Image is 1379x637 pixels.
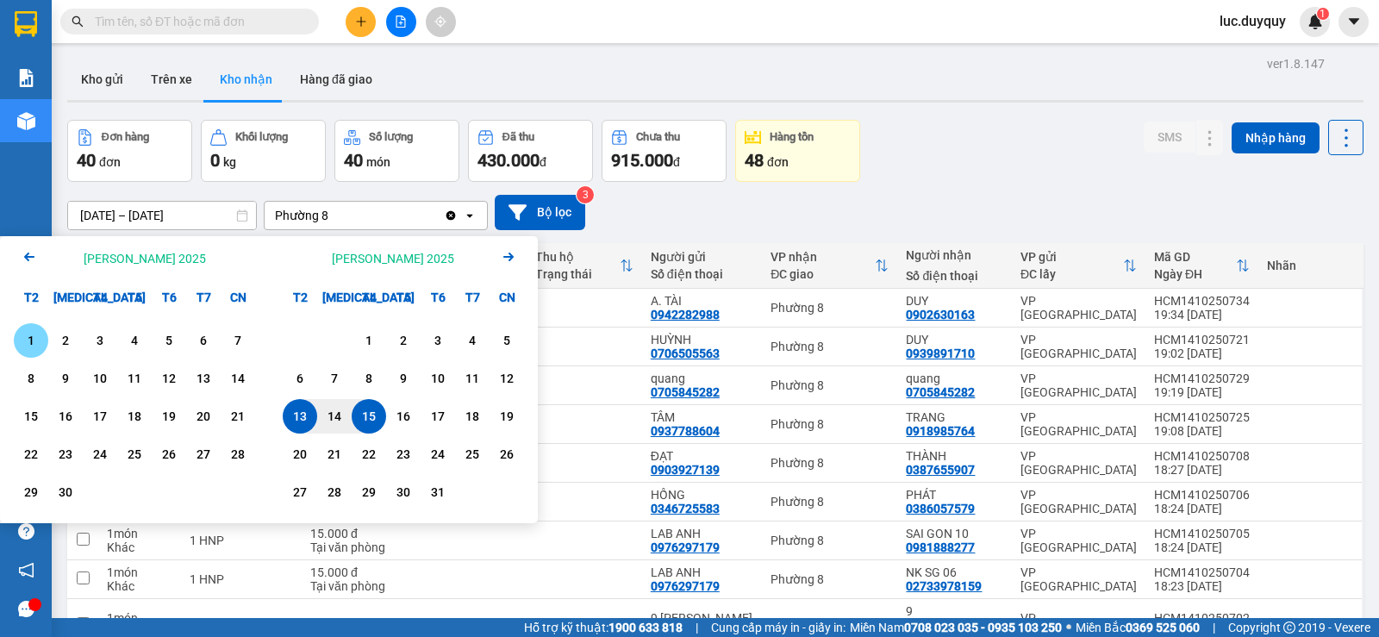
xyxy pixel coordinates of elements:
div: 13 [191,368,215,389]
div: Choose Thứ Năm, tháng 09 4 2025. It's available. [117,323,152,358]
div: LAB ANH [651,527,754,540]
div: 6 [191,330,215,351]
div: Choose Thứ Ba, tháng 10 21 2025. It's available. [317,437,352,472]
div: HCM1410250705 [1154,527,1250,540]
div: 9 [391,368,415,389]
span: 915.000 [611,150,673,171]
div: DUY [906,333,1002,347]
div: HCM1410250708 [1154,449,1250,463]
button: plus [346,7,376,37]
div: 29 [19,482,43,503]
div: 0976297179 [651,540,720,554]
div: PHÁT [906,488,1002,502]
button: Khối lượng0kg [201,120,326,182]
div: Choose Thứ Sáu, tháng 10 31 2025. It's available. [421,475,455,509]
div: VP [GEOGRAPHIC_DATA] [1020,449,1137,477]
img: icon-new-feature [1307,14,1323,29]
div: 0942282988 [651,308,720,322]
div: VP gửi [1020,250,1123,264]
div: 4 [122,330,147,351]
th: Toggle SortBy [527,243,642,289]
div: T7 [186,280,221,315]
div: Hàng tồn [770,131,814,143]
img: warehouse-icon [17,112,35,130]
div: Choose Thứ Tư, tháng 10 29 2025. It's available. [352,475,386,509]
div: Phường 8 [771,534,889,547]
div: 1 món [107,565,172,579]
div: T5 [386,280,421,315]
div: 27 [288,482,312,503]
div: 19 [157,406,181,427]
div: Choose Chủ Nhật, tháng 09 14 2025. It's available. [221,361,255,396]
button: Next month. [498,247,519,270]
button: Số lượng40món [334,120,459,182]
div: Người gửi [651,250,754,264]
div: [PERSON_NAME] 2025 [84,250,206,267]
div: Ngày ĐH [1154,267,1236,281]
th: Toggle SortBy [1145,243,1258,289]
span: đ [540,155,546,169]
button: SMS [1144,122,1195,153]
div: Choose Thứ Ba, tháng 09 23 2025. It's available. [48,437,83,472]
div: VP [GEOGRAPHIC_DATA] [1020,333,1137,360]
div: Choose Thứ Tư, tháng 09 3 2025. It's available. [83,323,117,358]
div: Choose Thứ Ba, tháng 09 30 2025. It's available. [48,475,83,509]
button: caret-down [1338,7,1369,37]
div: Khác [107,540,172,554]
div: Phường 8 [771,456,889,470]
div: Khác [107,579,172,593]
div: VP [GEOGRAPHIC_DATA] [1020,372,1137,399]
div: Choose Chủ Nhật, tháng 10 26 2025. It's available. [490,437,524,472]
div: 25 [122,444,147,465]
div: Choose Thứ Sáu, tháng 09 26 2025. It's available. [152,437,186,472]
div: 5 [157,330,181,351]
div: 11 [122,368,147,389]
div: Thu hộ [535,250,620,264]
span: plus [355,16,367,28]
span: đ [673,155,680,169]
div: 1 món [107,611,172,625]
div: 24 [88,444,112,465]
div: 0386057579 [906,502,975,515]
img: logo-vxr [15,11,37,37]
button: Kho gửi [67,59,137,100]
div: 16 [391,406,415,427]
div: HCM1410250729 [1154,372,1250,385]
div: Choose Thứ Tư, tháng 09 24 2025. It's available. [83,437,117,472]
div: 20 [191,406,215,427]
div: 0903927139 [651,463,720,477]
div: CN [490,280,524,315]
button: Chưa thu915.000đ [602,120,727,182]
div: TRANG [906,410,1002,424]
th: Toggle SortBy [1012,243,1145,289]
div: Choose Chủ Nhật, tháng 10 12 2025. It's available. [490,361,524,396]
div: Choose Thứ Ba, tháng 09 2 2025. It's available. [48,323,83,358]
div: Choose Thứ Sáu, tháng 09 12 2025. It's available. [152,361,186,396]
div: 29 [357,482,381,503]
input: Select a date range. [68,202,256,229]
div: 8 [19,368,43,389]
div: T6 [421,280,455,315]
div: Choose Thứ Ba, tháng 10 28 2025. It's available. [317,475,352,509]
span: caret-down [1346,14,1362,29]
span: aim [434,16,446,28]
div: Choose Thứ Năm, tháng 10 23 2025. It's available. [386,437,421,472]
div: Choose Chủ Nhật, tháng 09 21 2025. It's available. [221,399,255,434]
sup: 1 [1317,8,1329,20]
div: 17 [426,406,450,427]
div: 18:27 [DATE] [1154,463,1250,477]
div: Chưa thu [636,131,680,143]
span: luc.duyquy [1206,10,1300,32]
div: Choose Thứ Bảy, tháng 09 20 2025. It's available. [186,399,221,434]
svg: Clear value [444,209,458,222]
div: 19:19 [DATE] [1154,385,1250,399]
div: ver 1.8.147 [1267,54,1325,73]
button: Đơn hàng40đơn [67,120,192,182]
div: 2 [53,330,78,351]
span: question-circle [18,523,34,540]
div: Choose Chủ Nhật, tháng 10 5 2025. It's available. [490,323,524,358]
div: Phường 8 [771,340,889,353]
div: Phường 8 [771,417,889,431]
div: 28 [322,482,346,503]
div: Choose Thứ Sáu, tháng 10 3 2025. It's available. [421,323,455,358]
